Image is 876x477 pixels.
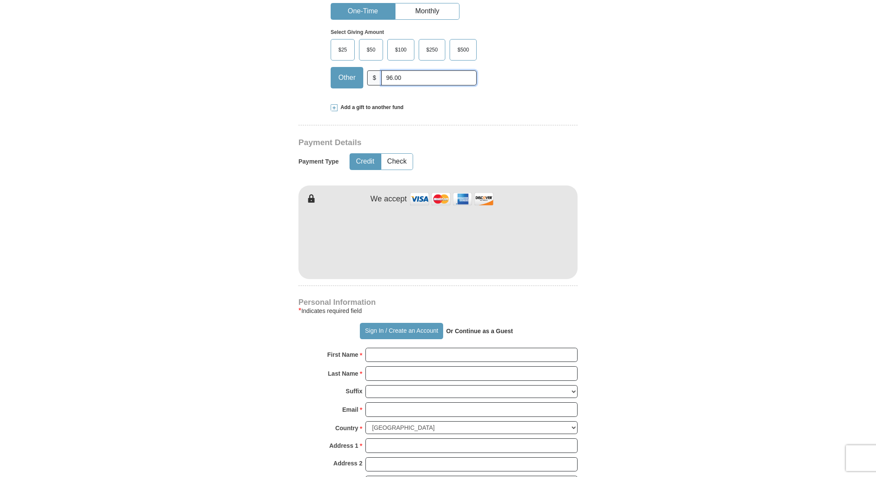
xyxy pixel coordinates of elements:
strong: Address 1 [329,440,359,452]
button: Check [381,154,413,170]
h4: Personal Information [298,299,578,306]
h5: Payment Type [298,158,339,165]
strong: Select Giving Amount [331,29,384,35]
h4: We accept [371,194,407,204]
span: $50 [362,43,380,56]
span: $25 [334,43,351,56]
span: $ [367,70,382,85]
span: $250 [422,43,442,56]
img: credit cards accepted [409,190,495,208]
button: Sign In / Create an Account [360,323,443,339]
strong: Email [342,404,358,416]
input: Other Amount [381,70,477,85]
span: $500 [453,43,473,56]
strong: Or Continue as a Guest [446,328,513,334]
div: Indicates required field [298,306,578,316]
h3: Payment Details [298,138,517,148]
strong: Address 2 [333,457,362,469]
strong: Suffix [346,385,362,397]
strong: First Name [327,349,358,361]
strong: Last Name [328,368,359,380]
button: Monthly [395,3,459,19]
span: $100 [391,43,411,56]
button: One-Time [331,3,395,19]
span: Other [334,71,360,84]
button: Credit [350,154,380,170]
span: Add a gift to another fund [338,104,404,111]
strong: Country [335,422,359,434]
